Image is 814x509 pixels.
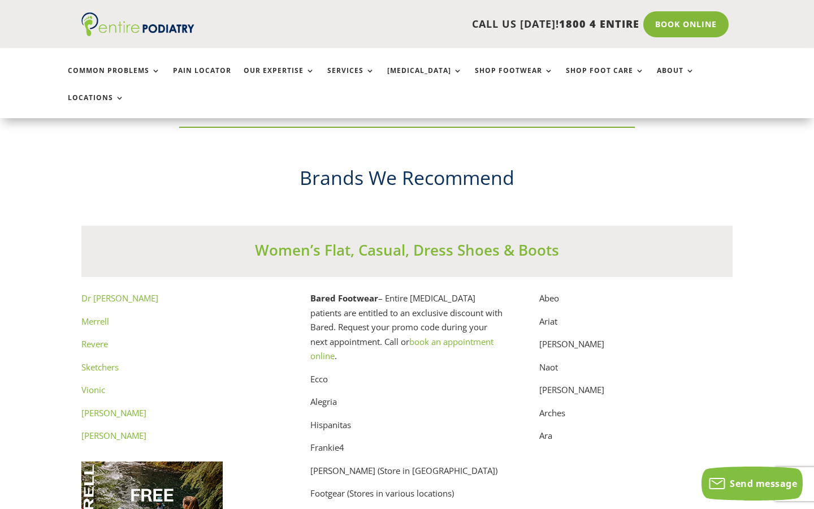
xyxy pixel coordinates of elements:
a: Shop Footwear [475,67,553,91]
span: Send message [730,477,797,490]
a: Book Online [643,11,729,37]
a: About [657,67,695,91]
p: Ara [539,429,733,443]
a: Dr [PERSON_NAME] [81,292,158,304]
p: [PERSON_NAME] [539,383,733,406]
a: Our Expertise [244,67,315,91]
a: [PERSON_NAME] [81,407,146,419]
p: Abeo [539,291,733,314]
img: logo (1) [81,12,194,36]
p: Alegria [310,395,504,418]
a: Shop Foot Care [566,67,644,91]
a: Vionic [81,384,105,395]
a: [PERSON_NAME] [81,430,146,441]
button: Send message [702,467,803,501]
a: Sketchers [81,361,119,373]
p: Naot [539,360,733,383]
p: Hispanitas [310,418,504,441]
p: Frankie4 [310,441,504,464]
strong: Bared Footwear [310,292,378,304]
a: Merrell [81,316,109,327]
a: Entire Podiatry [81,27,194,38]
a: Common Problems [68,67,161,91]
span: 1800 4 ENTIRE [559,17,639,31]
p: Footgear (Stores in various locations) [310,486,504,501]
a: Locations [68,94,124,118]
p: [PERSON_NAME] (Store in [GEOGRAPHIC_DATA]) [310,464,504,487]
p: Arches [539,406,733,429]
a: Revere [81,338,108,350]
a: Pain Locator [173,67,231,91]
h3: Women’s Flat, Casual, Dress Shoes & Boots [81,240,733,266]
p: Ariat [539,314,733,338]
p: Ecco [310,372,504,395]
p: [PERSON_NAME] [539,337,733,360]
a: Services [327,67,375,91]
p: – Entire [MEDICAL_DATA] patients are entitled to an exclusive discount with Bared. Request your p... [310,291,504,372]
h2: Brands We Recommend [81,165,733,197]
a: [MEDICAL_DATA] [387,67,462,91]
p: CALL US [DATE]! [231,17,639,32]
